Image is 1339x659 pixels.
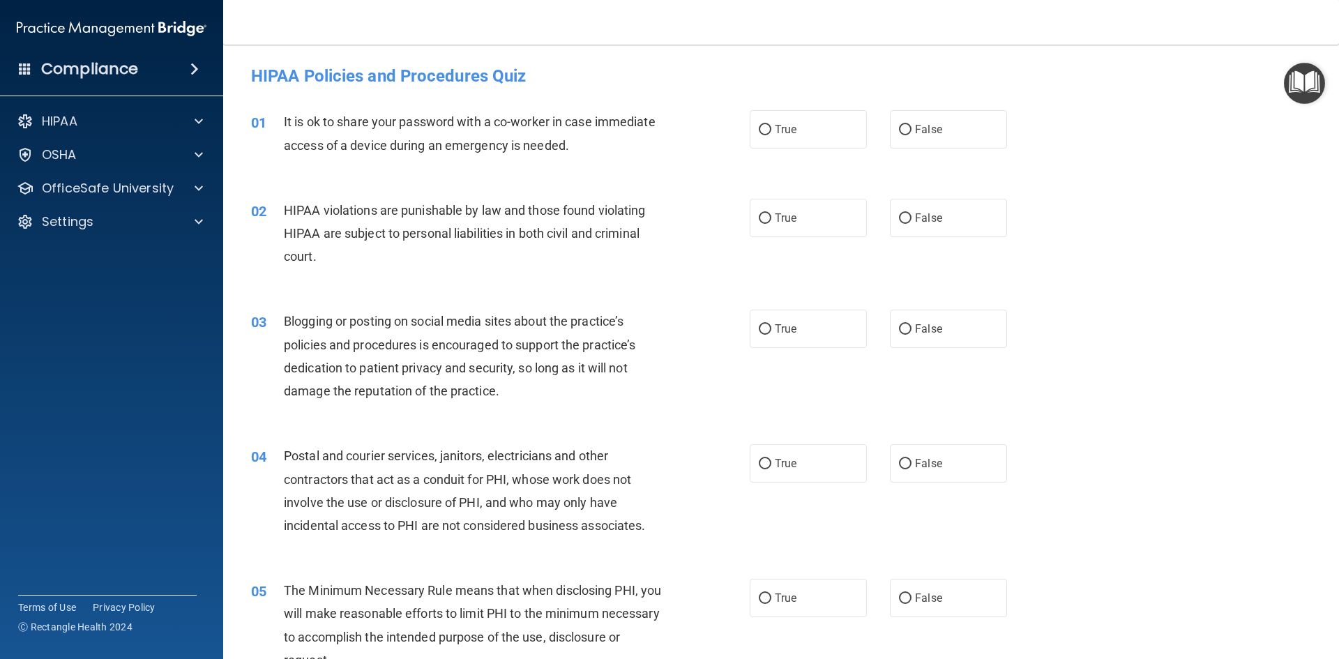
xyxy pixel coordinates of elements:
input: False [899,213,911,224]
p: HIPAA [42,113,77,130]
span: True [775,457,796,470]
span: 01 [251,114,266,131]
a: Settings [17,213,203,230]
a: OSHA [17,146,203,163]
p: OSHA [42,146,77,163]
span: HIPAA violations are punishable by law and those found violating HIPAA are subject to personal li... [284,203,645,264]
span: 04 [251,448,266,465]
input: False [899,459,911,469]
input: False [899,125,911,135]
span: False [915,211,942,225]
span: 05 [251,583,266,600]
span: False [915,591,942,605]
button: Open Resource Center [1284,63,1325,104]
a: OfficeSafe University [17,180,203,197]
h4: Compliance [41,59,138,79]
input: False [899,324,911,335]
a: HIPAA [17,113,203,130]
span: True [775,211,796,225]
input: False [899,593,911,604]
span: Ⓒ Rectangle Health 2024 [18,620,133,634]
h4: HIPAA Policies and Procedures Quiz [251,67,1311,85]
span: False [915,123,942,136]
span: True [775,123,796,136]
p: OfficeSafe University [42,180,174,197]
input: True [759,459,771,469]
span: Postal and courier services, janitors, electricians and other contractors that act as a conduit f... [284,448,645,533]
span: 02 [251,203,266,220]
input: True [759,213,771,224]
a: Terms of Use [18,600,76,614]
span: 03 [251,314,266,331]
input: True [759,593,771,604]
span: True [775,591,796,605]
span: It is ok to share your password with a co-worker in case immediate access of a device during an e... [284,114,656,152]
input: True [759,125,771,135]
span: False [915,457,942,470]
a: Privacy Policy [93,600,156,614]
input: True [759,324,771,335]
p: Settings [42,213,93,230]
img: PMB logo [17,15,206,43]
span: False [915,322,942,335]
span: Blogging or posting on social media sites about the practice’s policies and procedures is encoura... [284,314,635,398]
span: True [775,322,796,335]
